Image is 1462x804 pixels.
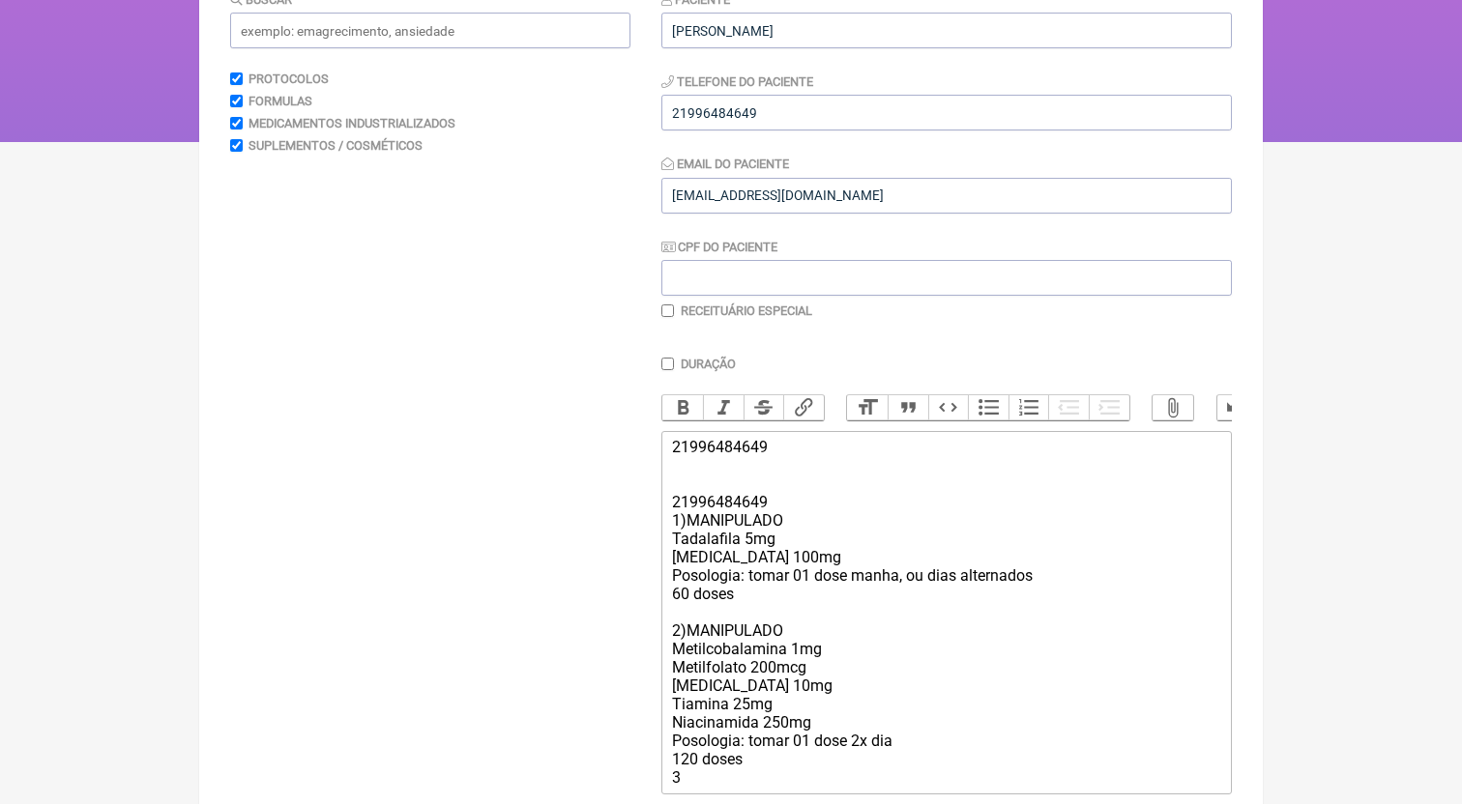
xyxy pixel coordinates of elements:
label: Medicamentos Industrializados [249,116,455,130]
button: Heading [847,395,888,420]
label: Suplementos / Cosméticos [249,138,423,153]
button: Increase Level [1089,395,1129,420]
label: Email do Paciente [661,157,789,171]
label: Duração [681,357,736,371]
button: Strikethrough [744,395,784,420]
div: 21996484649 21996484649 1)MANIPULADO Tadalafila 5mg [MEDICAL_DATA] 100mg Posologia: tomar 01 dose... [672,438,1221,787]
label: CPF do Paciente [661,240,777,254]
button: Italic [703,395,744,420]
button: Quote [888,395,928,420]
button: Code [928,395,969,420]
label: Formulas [249,94,312,108]
button: Undo [1217,395,1258,420]
label: Receituário Especial [681,303,812,318]
button: Bullets [968,395,1009,420]
button: Numbers [1009,395,1049,420]
label: Telefone do Paciente [661,74,813,89]
button: Bold [662,395,703,420]
button: Decrease Level [1048,395,1089,420]
input: exemplo: emagrecimento, ansiedade [230,13,630,48]
button: Link [783,395,824,420]
button: Attach Files [1153,395,1193,420]
label: Protocolos [249,72,329,86]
